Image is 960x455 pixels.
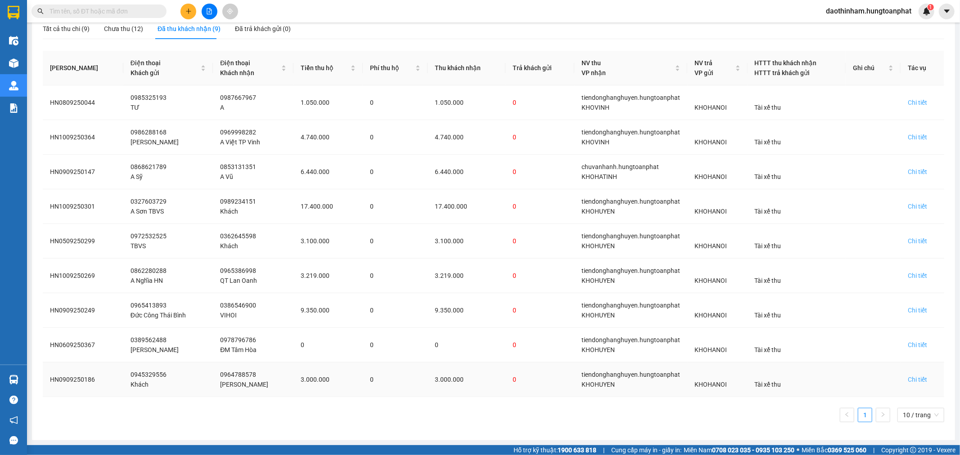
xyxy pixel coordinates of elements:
div: 9.350.000 [435,305,498,315]
div: Chi tiết đơn hàng [908,271,927,281]
div: 0 [513,340,567,350]
div: 0 [513,201,567,211]
span: | [873,445,874,455]
span: Khách [220,242,238,250]
span: KHOHANOI [694,208,727,215]
div: 4.740.000 [435,132,498,142]
span: Miền Bắc [802,445,866,455]
span: KHOHUYEN [581,312,615,319]
div: 3.100.000 [435,236,498,246]
span: message [9,436,18,445]
span: NV thu [581,59,601,67]
span: KHOVINH [581,104,609,111]
button: caret-down [939,4,955,19]
div: 6.440.000 [301,167,356,177]
div: Tất cả thu chi (9) [43,24,90,34]
div: 3.219.000 [435,271,498,281]
div: 0 [513,132,567,142]
span: plus [185,8,192,14]
span: Tài xế thu [755,312,781,319]
td: HN0909250147 [43,155,123,189]
span: tiendonghanghuyen.hungtoanphat [581,94,680,101]
img: icon-new-feature [923,7,931,15]
span: KHOHANOI [694,346,727,353]
div: Chưa thu (12) [104,24,143,34]
td: HN1009250364 [43,120,123,155]
div: 4.740.000 [301,132,356,142]
button: plus [180,4,196,19]
span: TBVS [131,242,146,250]
span: Tài xế thu [755,208,781,215]
span: tiendonghanghuyen.hungtoanphat [581,232,680,240]
span: 0987667967 [220,94,256,101]
span: tiendonghanghuyen.hungtoanphat [581,129,680,136]
span: VP nhận [581,69,606,76]
span: [PERSON_NAME] [220,381,268,388]
div: 0 [513,375,567,384]
span: 0862280288 [131,267,167,274]
div: Chi tiết đơn hàng [908,375,927,384]
td: HN0509250299 [43,224,123,259]
button: left [840,408,854,422]
span: aim [227,8,233,14]
span: 0985325193 [131,94,167,101]
span: HTTT trả khách gửi [755,69,810,76]
span: 0986288168 [131,129,167,136]
img: warehouse-icon [9,36,18,45]
div: Chi tiết đơn hàng [908,305,927,315]
div: Đã trả khách gửi (0) [235,24,291,34]
span: KHOHANOI [694,381,727,388]
span: Tài xế thu [755,346,781,353]
span: 0389562488 [131,336,167,343]
span: ⚪️ [797,448,799,452]
span: 0965386998 [220,267,256,274]
span: KHOHANOI [694,138,727,146]
span: NV trả [694,59,712,67]
span: copyright [910,447,916,453]
span: A Nghĩa HN [131,277,163,284]
div: 0 [301,340,356,350]
div: 3.100.000 [301,236,356,246]
strong: 1900 633 818 [558,446,596,454]
div: 1.050.000 [435,98,498,107]
img: solution-icon [9,103,18,113]
span: KHOHUYEN [581,208,615,215]
span: Khách gửi [131,69,159,76]
div: 17.400.000 [301,201,356,211]
span: Khách [131,381,149,388]
span: KHOHANOI [694,312,727,319]
span: 0 [370,376,374,383]
span: Phí thu hộ [370,63,414,73]
button: file-add [202,4,217,19]
td: HN1009250269 [43,259,123,293]
span: KHOHUYEN [581,381,615,388]
td: HN1009250301 [43,189,123,224]
td: HN0609250367 [43,328,123,362]
span: [PERSON_NAME] [131,138,179,146]
span: A Việt TP Vinh [220,138,260,146]
span: Đức Công Thái Bình [131,312,186,319]
span: A Sỹ [131,173,143,180]
span: Hỗ trợ kỹ thuật: [514,445,596,455]
div: 3.219.000 [301,271,356,281]
div: 3.000.000 [435,375,498,384]
span: KHOVINH [581,138,609,146]
span: caret-down [943,7,951,15]
th: Trả khách gửi [505,51,574,85]
span: Tài xế thu [755,381,781,388]
span: KHOHANOI [694,277,727,284]
span: Tài xế thu [755,173,781,180]
span: KHOHUYEN [581,346,615,353]
span: tiendonghanghuyen.hungtoanphat [581,198,680,205]
span: A Vũ [220,173,233,180]
td: HN0809250044 [43,85,123,120]
span: Điện thoại [131,59,161,67]
div: 17.400.000 [435,201,498,211]
span: 0 [370,134,374,141]
th: Tác vụ [901,51,944,85]
span: notification [9,416,18,424]
span: QT Lan Oanh [220,277,257,284]
div: 0 [513,236,567,246]
strong: 0369 525 060 [828,446,866,454]
span: Điện thoại [220,59,250,67]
